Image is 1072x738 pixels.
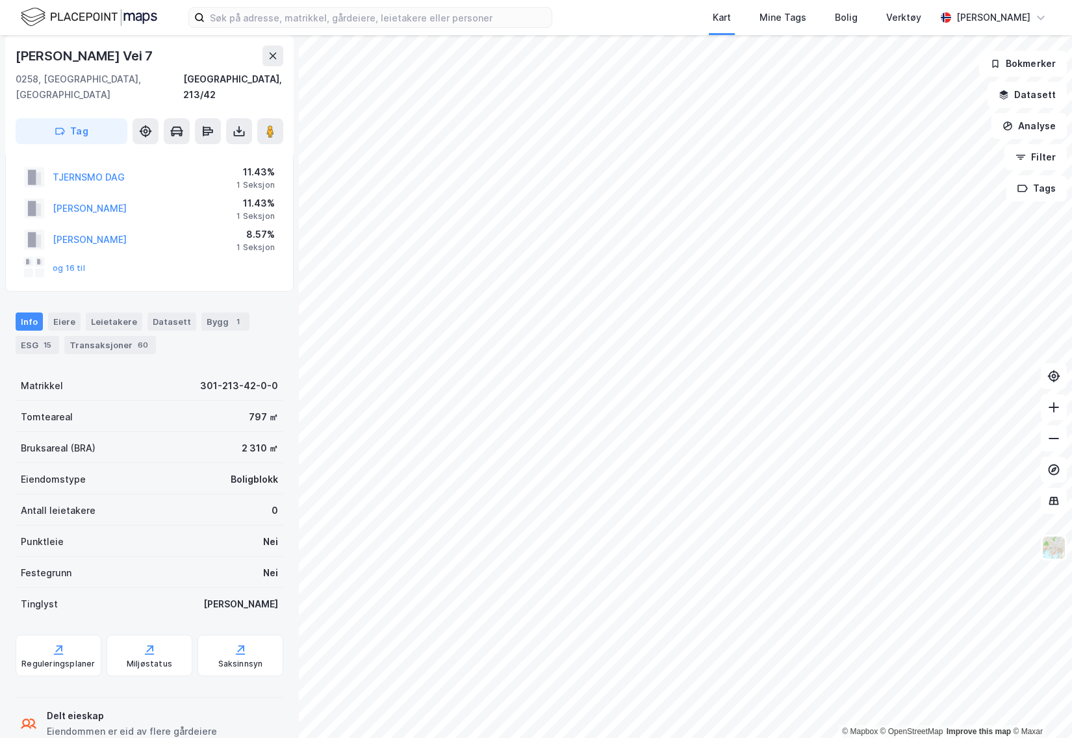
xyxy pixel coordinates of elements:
a: Improve this map [947,727,1011,736]
button: Filter [1004,144,1067,170]
button: Bokmerker [979,51,1067,77]
div: Transaksjoner [64,336,156,354]
div: 60 [135,338,151,351]
div: Reguleringsplaner [21,659,95,669]
div: 11.43% [236,164,275,180]
div: 1 [231,315,244,328]
img: logo.f888ab2527a4732fd821a326f86c7f29.svg [21,6,157,29]
div: [PERSON_NAME] [956,10,1030,25]
div: 301-213-42-0-0 [200,378,278,394]
div: ESG [16,336,59,354]
div: Eiere [48,312,81,331]
div: 15 [41,338,54,351]
iframe: Chat Widget [1007,676,1072,738]
a: OpenStreetMap [880,727,943,736]
div: Nei [263,565,278,581]
div: 2 310 ㎡ [242,440,278,456]
div: 1 Seksjon [236,180,275,190]
div: 0 [272,503,278,518]
button: Tag [16,118,127,144]
div: Bruksareal (BRA) [21,440,96,456]
div: Tinglyst [21,596,58,612]
div: Delt eieskap [47,708,217,724]
img: Z [1041,535,1066,560]
a: Mapbox [842,727,878,736]
div: 0258, [GEOGRAPHIC_DATA], [GEOGRAPHIC_DATA] [16,71,183,103]
div: 8.57% [236,227,275,242]
div: [PERSON_NAME] [203,596,278,612]
div: Festegrunn [21,565,71,581]
div: Bolig [835,10,858,25]
div: Bygg [201,312,249,331]
div: Info [16,312,43,331]
div: Eiendomstype [21,472,86,487]
div: Nei [263,534,278,550]
div: Mine Tags [759,10,806,25]
div: Datasett [147,312,196,331]
div: Boligblokk [231,472,278,487]
div: Saksinnsyn [218,659,263,669]
div: Kart [713,10,731,25]
div: Antall leietakere [21,503,96,518]
button: Tags [1006,175,1067,201]
div: [PERSON_NAME] Vei 7 [16,45,155,66]
div: [GEOGRAPHIC_DATA], 213/42 [183,71,283,103]
div: 11.43% [236,196,275,211]
div: Verktøy [886,10,921,25]
input: Søk på adresse, matrikkel, gårdeiere, leietakere eller personer [205,8,552,27]
button: Analyse [991,113,1067,139]
div: Punktleie [21,534,64,550]
div: 1 Seksjon [236,211,275,222]
div: 1 Seksjon [236,242,275,253]
button: Datasett [988,82,1067,108]
div: Leietakere [86,312,142,331]
div: Matrikkel [21,378,63,394]
div: Miljøstatus [127,659,172,669]
div: Tomteareal [21,409,73,425]
div: 797 ㎡ [249,409,278,425]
